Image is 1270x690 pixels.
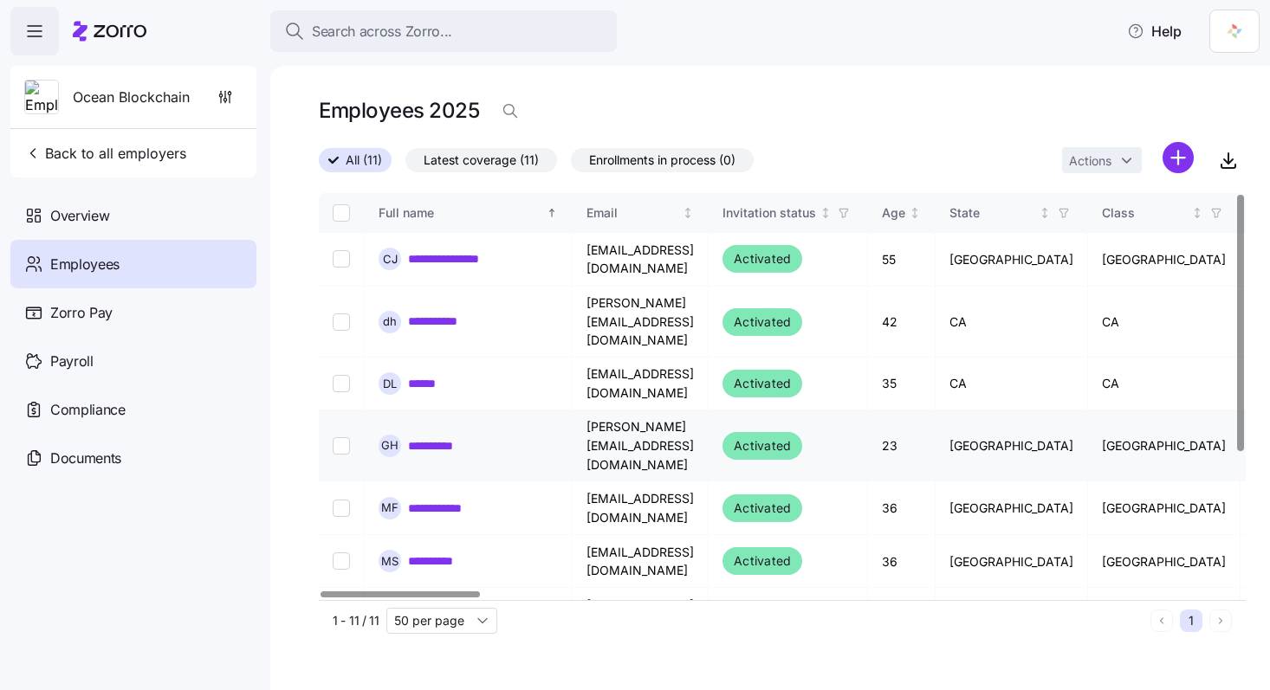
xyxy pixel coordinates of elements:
button: Next page [1209,609,1232,632]
td: [GEOGRAPHIC_DATA] [936,588,1088,642]
span: 1 - 11 / 11 [333,612,379,629]
a: Payroll [10,337,256,385]
span: Activated [734,312,791,332]
td: 52 [868,588,936,642]
td: [GEOGRAPHIC_DATA] [936,535,1088,588]
td: 55 [868,233,936,287]
span: Compliance [50,399,126,421]
td: 35 [868,358,936,410]
input: Select all records [333,204,350,222]
a: Overview [10,191,256,240]
div: Not sorted [1039,207,1051,219]
span: M F [381,502,398,513]
th: AgeNot sorted [868,193,936,233]
td: [GEOGRAPHIC_DATA] [936,233,1088,287]
div: Not sorted [820,207,832,219]
a: Employees [10,240,256,288]
th: ClassNot sorted [1088,193,1241,233]
div: Sorted ascending [546,207,558,219]
h1: Employees 2025 [319,97,479,124]
a: Documents [10,434,256,482]
td: 36 [868,535,936,588]
td: [GEOGRAPHIC_DATA] [1088,481,1241,535]
td: [GEOGRAPHIC_DATA] [1088,233,1241,287]
button: Help [1113,14,1195,48]
span: d h [383,316,397,327]
td: CA [1088,287,1241,358]
span: Help [1127,21,1182,42]
td: [GEOGRAPHIC_DATA] [936,481,1088,535]
td: CA [936,287,1088,358]
th: Invitation statusNot sorted [709,193,868,233]
div: Not sorted [909,207,921,219]
div: Class [1102,203,1189,222]
input: Select record 5 [333,500,350,517]
button: Back to all employers [17,136,193,171]
td: [EMAIL_ADDRESS][DOMAIN_NAME] [573,358,709,410]
td: 23 [868,410,936,481]
td: [GEOGRAPHIC_DATA] [1088,410,1241,481]
input: Select record 1 [333,250,350,268]
span: G H [381,440,398,451]
td: [GEOGRAPHIC_DATA] [1088,535,1241,588]
td: CA [1088,358,1241,410]
td: [EMAIL_ADDRESS][DOMAIN_NAME] [573,481,709,535]
span: Enrollments in process (0) [589,149,735,171]
button: Search across Zorro... [270,10,617,52]
span: Ocean Blockchain [73,87,190,108]
button: 1 [1180,609,1202,632]
span: Payroll [50,351,94,372]
span: Activated [734,435,791,456]
span: Overview [50,205,109,227]
button: Actions [1062,147,1142,173]
td: [EMAIL_ADDRESS][DOMAIN_NAME] [573,535,709,588]
span: Activated [734,551,791,571]
span: M S [381,556,398,567]
span: Activated [734,498,791,519]
span: All (11) [346,149,382,171]
td: [PERSON_NAME][EMAIL_ADDRESS][DOMAIN_NAME] [573,410,709,481]
td: [EMAIL_ADDRESS][DOMAIN_NAME] [573,588,709,642]
span: Activated [734,248,791,269]
td: [GEOGRAPHIC_DATA] [1088,588,1241,642]
th: EmailNot sorted [573,193,709,233]
div: Not sorted [682,207,694,219]
th: StateNot sorted [936,193,1088,233]
a: Compliance [10,385,256,434]
span: D L [383,378,397,390]
th: Full nameSorted ascending [365,193,573,233]
span: Actions [1069,155,1111,167]
div: Not sorted [1191,207,1203,219]
svg: add icon [1163,142,1194,173]
td: 42 [868,287,936,358]
div: Full name [379,203,543,222]
button: Previous page [1150,609,1173,632]
input: Select record 6 [333,552,350,570]
span: Back to all employers [24,143,186,164]
div: Email [586,203,679,222]
span: Activated [734,373,791,394]
input: Select record 3 [333,375,350,392]
span: Zorro Pay [50,302,113,324]
img: 5711ede7-1a95-4d76-b346-8039fc8124a1-1741415864132.png [1221,17,1248,45]
span: Documents [50,448,121,469]
td: [GEOGRAPHIC_DATA] [936,410,1088,481]
td: 36 [868,481,936,535]
input: Select record 2 [333,313,350,331]
img: Employer logo [25,81,58,115]
td: [EMAIL_ADDRESS][DOMAIN_NAME] [573,233,709,287]
input: Select record 4 [333,437,350,455]
a: Zorro Pay [10,288,256,337]
span: Employees [50,254,120,275]
span: Search across Zorro... [312,21,452,42]
span: Latest coverage (11) [424,149,539,171]
span: C J [383,254,398,265]
div: State [949,203,1036,222]
div: Age [882,203,905,222]
div: Invitation status [722,203,816,222]
td: CA [936,358,1088,410]
td: [PERSON_NAME][EMAIL_ADDRESS][DOMAIN_NAME] [573,287,709,358]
